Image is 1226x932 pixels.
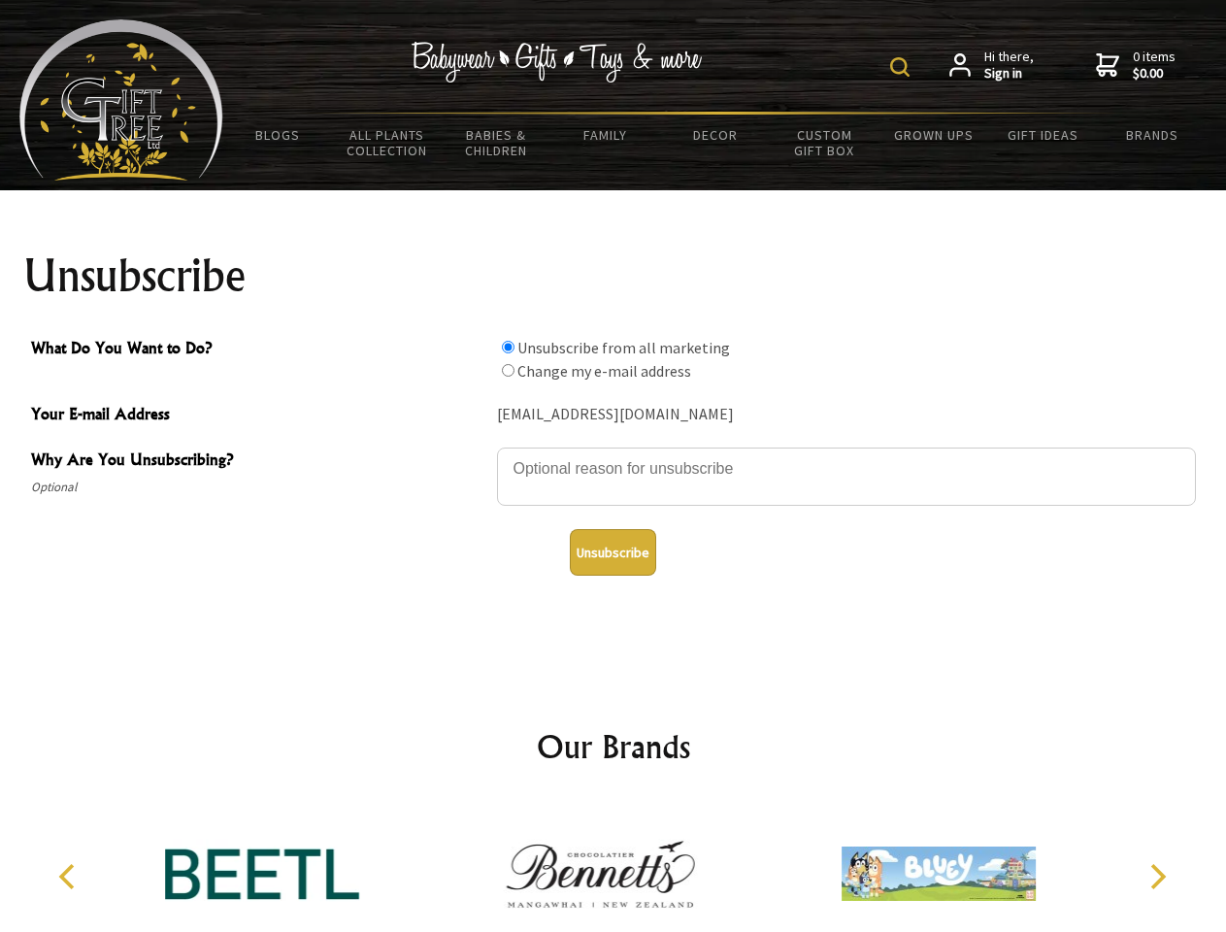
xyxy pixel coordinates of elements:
input: What Do You Want to Do? [502,364,514,377]
span: Your E-mail Address [31,402,487,430]
div: [EMAIL_ADDRESS][DOMAIN_NAME] [497,400,1196,430]
a: Grown Ups [878,115,988,155]
span: Hi there, [984,49,1034,83]
a: All Plants Collection [333,115,443,171]
h2: Our Brands [39,723,1188,770]
input: What Do You Want to Do? [502,341,514,353]
button: Previous [49,855,91,898]
a: Hi there,Sign in [949,49,1034,83]
a: BLOGS [223,115,333,155]
textarea: Why Are You Unsubscribing? [497,448,1196,506]
span: Why Are You Unsubscribing? [31,448,487,476]
a: Custom Gift Box [770,115,879,171]
span: What Do You Want to Do? [31,336,487,364]
a: Babies & Children [442,115,551,171]
h1: Unsubscribe [23,252,1204,299]
label: Unsubscribe from all marketing [517,338,730,357]
img: product search [890,57,910,77]
button: Next [1136,855,1178,898]
img: Babywear - Gifts - Toys & more [412,42,703,83]
a: Family [551,115,661,155]
span: Optional [31,476,487,499]
a: 0 items$0.00 [1096,49,1176,83]
a: Gift Ideas [988,115,1098,155]
button: Unsubscribe [570,529,656,576]
a: Decor [660,115,770,155]
label: Change my e-mail address [517,361,691,381]
a: Brands [1098,115,1208,155]
img: Babyware - Gifts - Toys and more... [19,19,223,181]
strong: Sign in [984,65,1034,83]
strong: $0.00 [1133,65,1176,83]
span: 0 items [1133,48,1176,83]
